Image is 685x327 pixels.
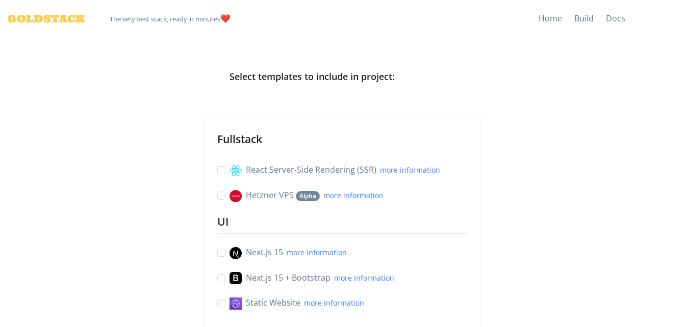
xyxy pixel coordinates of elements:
[217,214,468,229] h2: UI
[230,271,394,285] label: Next.js 15 + Bootstrap
[304,298,364,308] a: more information
[230,190,242,202] img: hetzner.svg
[8,8,77,30] a: Goldstack Logo
[230,246,347,259] label: Next.js 15
[296,191,320,202] span: Alpha
[230,272,242,284] img: svg%3e
[110,14,220,23] small: The very best stack, ready in minutes
[217,132,468,147] h2: Fullstack
[230,70,456,83] h4: Select templates to include in project:
[287,248,347,257] a: more information
[230,189,384,202] label: Hetzner VPS
[380,165,440,175] a: more information
[323,190,384,200] a: more information
[334,273,394,283] a: more information
[230,296,364,310] label: Static Website
[631,13,677,23] iframe: GitHub Star Goldstack
[230,297,242,310] img: svg%3e
[230,247,242,259] img: svg%3e
[230,163,440,177] label: React Server-Side Rendering (SSR)
[230,165,242,177] img: svg%3e
[110,8,231,30] span: ️❤️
